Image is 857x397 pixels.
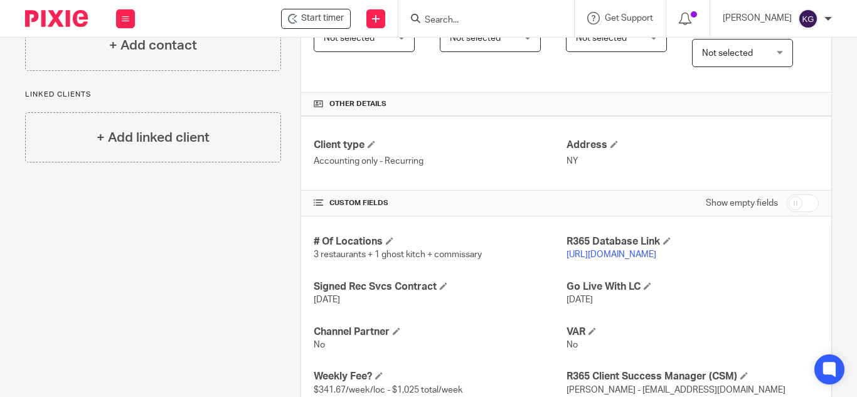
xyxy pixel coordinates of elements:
input: Search [423,15,536,26]
h4: Go Live With LC [567,280,819,294]
span: [PERSON_NAME] - [EMAIL_ADDRESS][DOMAIN_NAME] [567,386,785,394]
p: Linked clients [25,90,281,100]
h4: + Add linked client [97,128,210,147]
div: Cachapas Y Mas / Titi's Empanadas [281,9,351,29]
h4: Client type [314,139,566,152]
h4: Weekly Fee? [314,370,566,383]
p: NY [567,155,819,167]
h4: Address [567,139,819,152]
span: No [567,341,578,349]
h4: Channel Partner [314,326,566,339]
span: [DATE] [314,295,340,304]
h4: Signed Rec Svcs Contract [314,280,566,294]
span: 3 restaurants + 1 ghost kitch + commissary [314,250,482,259]
span: Not selected [324,34,375,43]
img: Pixie [25,10,88,27]
span: [DATE] [567,295,593,304]
h4: VAR [567,326,819,339]
h4: # Of Locations [314,235,566,248]
span: Not selected [702,49,753,58]
p: Accounting only - Recurring [314,155,566,167]
span: $341.67/week/loc - $1,025 total/week [314,386,462,394]
span: Start timer [301,12,344,25]
h4: CUSTOM FIELDS [314,198,566,208]
h4: + Add contact [109,36,197,55]
h4: R365 Database Link [567,235,819,248]
span: No [314,341,325,349]
p: [PERSON_NAME] [723,12,792,24]
img: svg%3E [798,9,818,29]
span: Not selected [450,34,501,43]
h4: R365 Client Success Manager (CSM) [567,370,819,383]
label: Show empty fields [706,197,778,209]
a: [URL][DOMAIN_NAME] [567,250,656,259]
span: Get Support [605,14,653,23]
span: Other details [329,99,386,109]
span: Not selected [576,34,627,43]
